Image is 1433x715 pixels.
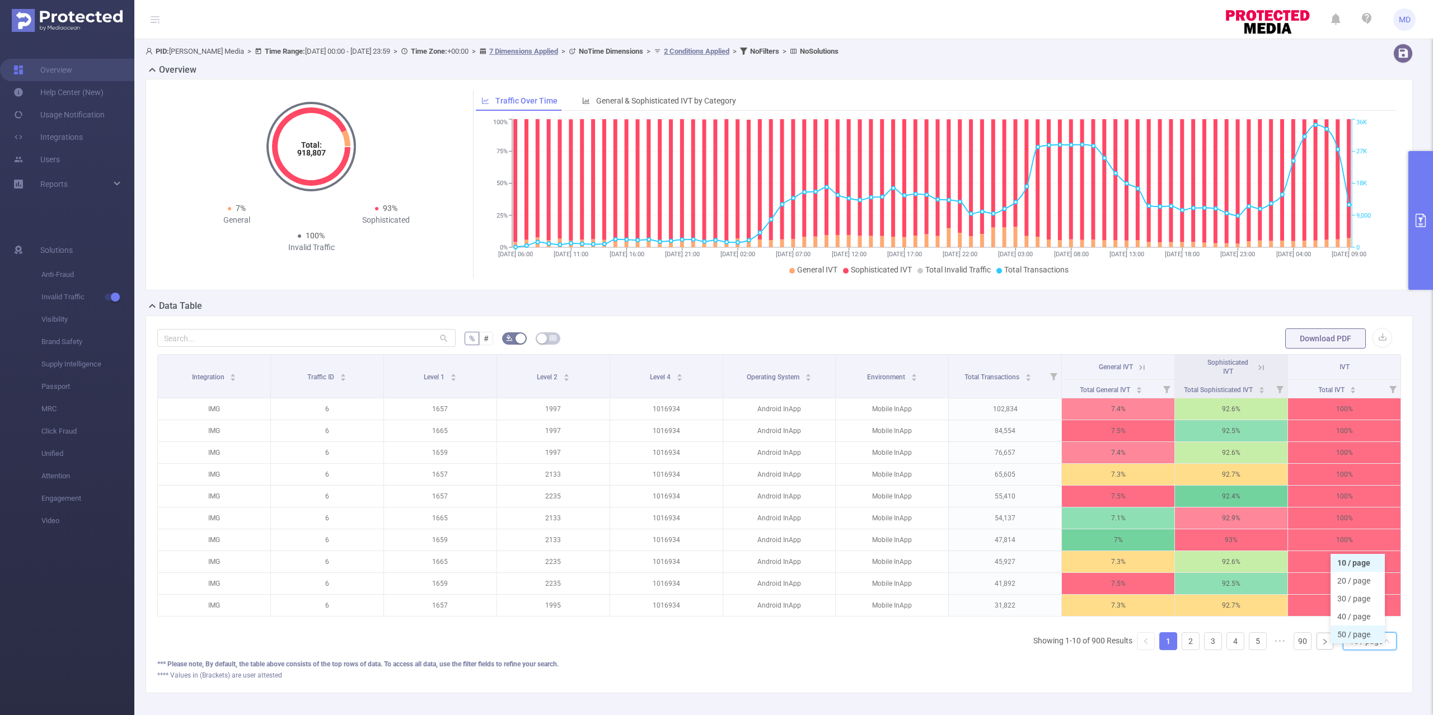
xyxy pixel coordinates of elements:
p: 1016934 [610,507,723,529]
a: Help Center (New) [13,81,104,104]
u: 2 Conditions Applied [664,47,729,55]
p: 55,410 [949,486,1061,507]
i: icon: caret-up [563,372,569,375]
span: Click Fraud [41,420,134,443]
h2: Data Table [159,299,202,313]
p: 100% [1288,442,1401,463]
p: 41,892 [949,573,1061,594]
p: Android InApp [723,595,836,616]
p: 100% [1288,573,1401,594]
tspan: 0 [1356,244,1360,251]
span: Total Transactions [964,373,1021,381]
span: General IVT [1099,363,1133,371]
a: 5 [1249,633,1266,650]
p: 100% [1288,595,1401,616]
p: 1016934 [610,398,723,420]
i: icon: caret-down [1350,389,1356,392]
p: 1665 [384,420,497,441]
p: 6 [271,573,383,594]
li: 5 [1249,632,1267,650]
tspan: Total: [301,140,322,149]
p: 65,605 [949,464,1061,485]
p: 7.5% [1062,573,1174,594]
p: IMG [158,442,270,463]
p: 7.3% [1062,595,1174,616]
p: 100% [1288,420,1401,441]
p: Android InApp [723,442,836,463]
p: Android InApp [723,420,836,441]
p: Mobile InApp [836,442,948,463]
span: General IVT [797,265,837,274]
span: Engagement [41,487,134,510]
p: 2133 [497,507,610,529]
p: 92.5% [1175,573,1287,594]
img: Protected Media [12,9,123,32]
i: icon: right [1322,638,1328,645]
p: 100% [1288,529,1401,551]
span: Unified [41,443,134,465]
li: 30 / page [1331,590,1385,608]
p: 1997 [497,398,610,420]
tspan: [DATE] 09:00 [1332,251,1366,258]
p: 1016934 [610,464,723,485]
b: Time Zone: [411,47,447,55]
p: Android InApp [723,398,836,420]
i: icon: caret-up [911,372,917,375]
span: # [484,334,489,343]
li: Next Page [1316,632,1334,650]
li: 20 / page [1331,572,1385,590]
i: icon: down [1383,638,1390,646]
div: Sort [450,372,457,379]
span: % [469,334,475,343]
p: 76,657 [949,442,1061,463]
i: icon: caret-up [805,372,811,375]
span: > [779,47,790,55]
tspan: [DATE] 08:00 [1053,251,1088,258]
div: General [162,214,311,226]
span: Total Invalid Traffic [925,265,991,274]
p: 1657 [384,486,497,507]
p: 2235 [497,486,610,507]
i: icon: line-chart [481,97,489,105]
i: icon: bg-colors [506,335,513,341]
span: 100% [306,231,325,240]
span: Level 1 [424,373,446,381]
p: 92.7% [1175,595,1287,616]
p: IMG [158,398,270,420]
tspan: [DATE] 03:00 [998,251,1033,258]
span: Environment [867,373,907,381]
p: 7.5% [1062,420,1174,441]
p: Mobile InApp [836,464,948,485]
i: icon: caret-down [230,377,236,380]
span: Total Transactions [1004,265,1069,274]
tspan: 918,807 [297,148,326,157]
p: 1016934 [610,573,723,594]
div: Sort [805,372,812,379]
tspan: [DATE] 21:00 [664,251,699,258]
span: ••• [1271,632,1289,650]
a: 1 [1160,633,1177,650]
i: icon: caret-up [676,372,682,375]
span: Traffic Over Time [495,96,558,105]
a: 90 [1294,633,1311,650]
div: Invalid Traffic [237,242,386,253]
i: icon: caret-up [1025,372,1032,375]
input: Search... [157,329,456,347]
span: General & Sophisticated IVT by Category [596,96,736,105]
p: Android InApp [723,529,836,551]
p: 54,137 [949,507,1061,529]
span: Total General IVT [1080,386,1132,394]
tspan: 9,000 [1356,212,1371,219]
tspan: 25% [497,212,508,219]
li: Previous Page [1137,632,1155,650]
span: Operating System [747,373,801,381]
tspan: 18K [1356,180,1367,187]
span: Brand Safety [41,331,134,353]
p: 1016934 [610,420,723,441]
i: icon: caret-down [676,377,682,380]
i: Filter menu [1046,355,1061,398]
span: Integration [192,373,226,381]
i: icon: caret-down [1136,389,1142,392]
b: No Solutions [800,47,839,55]
p: 92.6% [1175,398,1287,420]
